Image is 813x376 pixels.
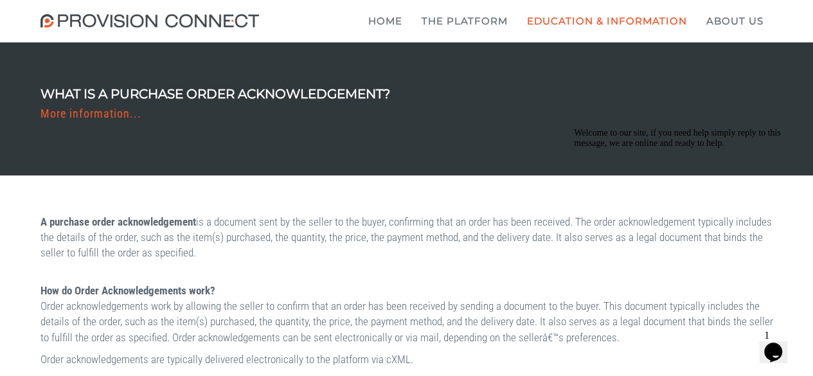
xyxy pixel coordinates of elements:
div: Welcome to our site, if you need help simply reply to this message, we are online and ready to help. [5,5,237,26]
iframe: chat widget [569,123,800,318]
img: Provision Connect [40,14,265,28]
b: A purchase order acknowledgement [40,215,196,228]
h1: What is a Purchase Order Acknowledgement? [40,87,390,101]
h3: More information... [40,107,390,120]
iframe: chat widget [759,325,800,363]
span: Welcome to our site, if you need help simply reply to this message, we are online and ready to help. [5,5,212,25]
p: Order acknowledgements are typically delivered electronically to the platform via cXML. [40,352,773,367]
p: is a document sent by the seller to the buyer, confirming that an order has been received. The or... [40,214,773,261]
p: Order acknowledgements work by allowing the seller to confirm that an order has been received by ... [40,283,773,345]
b: How do Order Acknowledgements work? [40,284,215,297]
